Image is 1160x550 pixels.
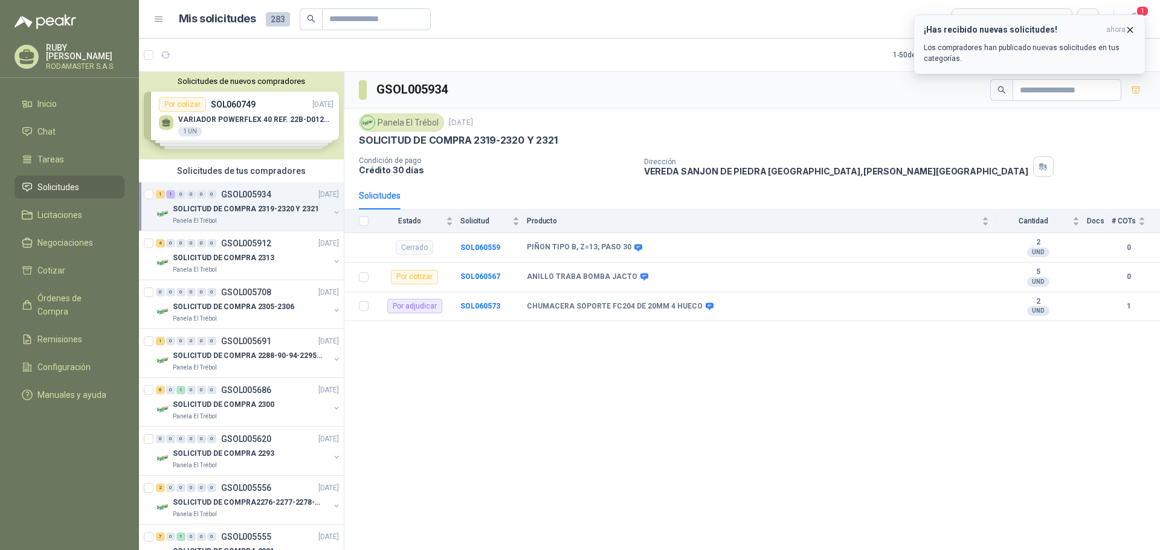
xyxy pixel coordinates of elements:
[1136,5,1149,17] span: 1
[318,531,339,543] p: [DATE]
[14,14,76,29] img: Logo peakr
[173,363,217,373] p: Panela El Trébol
[924,42,1135,64] p: Los compradores han publicado nuevas solicitudes en tus categorías.
[221,532,271,541] p: GSOL005555
[166,484,175,492] div: 0
[46,63,124,70] p: RODAMASTER S.A.S.
[166,288,175,296] div: 0
[207,386,216,394] div: 0
[156,334,341,373] a: 1 0 0 0 0 0 GSOL005691[DATE] Company LogoSOLICITUD DE COMPRA 2288-90-94-2295-96-2301-02-04Panela ...
[156,484,165,492] div: 2
[37,208,82,222] span: Licitaciones
[460,209,527,233] th: Solicitud
[187,239,196,248] div: 0
[207,532,216,541] div: 0
[37,333,82,346] span: Remisiones
[318,336,339,347] p: [DATE]
[197,337,206,345] div: 0
[1112,217,1136,225] span: # COTs
[176,484,185,492] div: 0
[14,328,124,351] a: Remisiones
[376,80,449,99] h3: GSOL005934
[460,302,500,310] a: SOL060573
[14,259,124,282] a: Cotizar
[376,209,460,233] th: Estado
[197,532,206,541] div: 0
[156,239,165,248] div: 4
[997,86,1006,94] span: search
[396,240,433,255] div: Cerrado
[156,255,170,270] img: Company Logo
[176,532,185,541] div: 1
[996,297,1080,307] b: 2
[460,272,500,281] a: SOL060567
[37,181,79,194] span: Solicitudes
[187,190,196,199] div: 0
[173,510,217,519] p: Panela El Trébol
[359,165,634,175] p: Crédito 30 días
[207,239,216,248] div: 0
[156,402,170,417] img: Company Logo
[996,267,1080,277] b: 5
[318,433,339,445] p: [DATE]
[460,217,510,225] span: Solicitud
[187,484,196,492] div: 0
[221,435,271,443] p: GSOL005620
[644,166,1028,176] p: VEREDA SANJON DE PIEDRA [GEOGRAPHIC_DATA] , [PERSON_NAME][GEOGRAPHIC_DATA]
[644,158,1028,166] p: Dirección
[156,206,170,221] img: Company Logo
[187,288,196,296] div: 0
[46,43,124,60] p: RUBY [PERSON_NAME]
[14,92,124,115] a: Inicio
[391,270,438,284] div: Por cotizar
[14,231,124,254] a: Negociaciones
[14,383,124,406] a: Manuales y ayuda
[173,203,319,215] p: SOLICITUD DE COMPRA 2319-2320 Y 2321
[359,114,444,132] div: Panela El Trébol
[156,236,341,275] a: 4 0 0 0 0 0 GSOL005912[DATE] Company LogoSOLICITUD DE COMPRA 2313Panela El Trébol
[156,353,170,368] img: Company Logo
[166,532,175,541] div: 0
[197,435,206,443] div: 0
[893,45,967,65] div: 1 - 50 de 165
[460,243,500,252] a: SOL060559
[207,288,216,296] div: 0
[221,190,271,199] p: GSOL005934
[207,337,216,345] div: 0
[176,386,185,394] div: 1
[156,285,341,324] a: 0 0 0 0 0 0 GSOL005708[DATE] Company LogoSOLICITUD DE COMPRA 2305-2306Panela El Trébol
[156,451,170,465] img: Company Logo
[527,209,996,233] th: Producto
[221,239,271,248] p: GSOL005912
[166,190,175,199] div: 1
[166,435,175,443] div: 0
[173,399,274,411] p: SOLICITUD DE COMPRA 2300
[1087,209,1112,233] th: Docs
[176,435,185,443] div: 0
[156,304,170,319] img: Company Logo
[144,77,339,86] button: Solicitudes de nuevos compradores
[1112,301,1145,312] b: 1
[527,217,979,225] span: Producto
[173,265,217,275] p: Panela El Trébol
[156,500,170,514] img: Company Logo
[166,239,175,248] div: 0
[1027,277,1049,287] div: UND
[387,299,442,313] div: Por adjudicar
[156,337,165,345] div: 1
[156,435,165,443] div: 0
[14,287,124,323] a: Órdenes de Compra
[197,190,206,199] div: 0
[14,203,124,226] a: Licitaciones
[173,412,217,421] p: Panela El Trébol
[173,350,323,362] p: SOLICITUD DE COMPRA 2288-90-94-2295-96-2301-02-04
[166,386,175,394] div: 0
[156,383,341,421] a: 6 0 1 0 0 0 GSOL005686[DATE] Company LogoSOLICITUD DE COMPRA 2300Panela El Trébol
[221,337,271,345] p: GSOL005691
[1112,242,1145,254] b: 0
[37,153,64,166] span: Tareas
[359,156,634,165] p: Condición de pago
